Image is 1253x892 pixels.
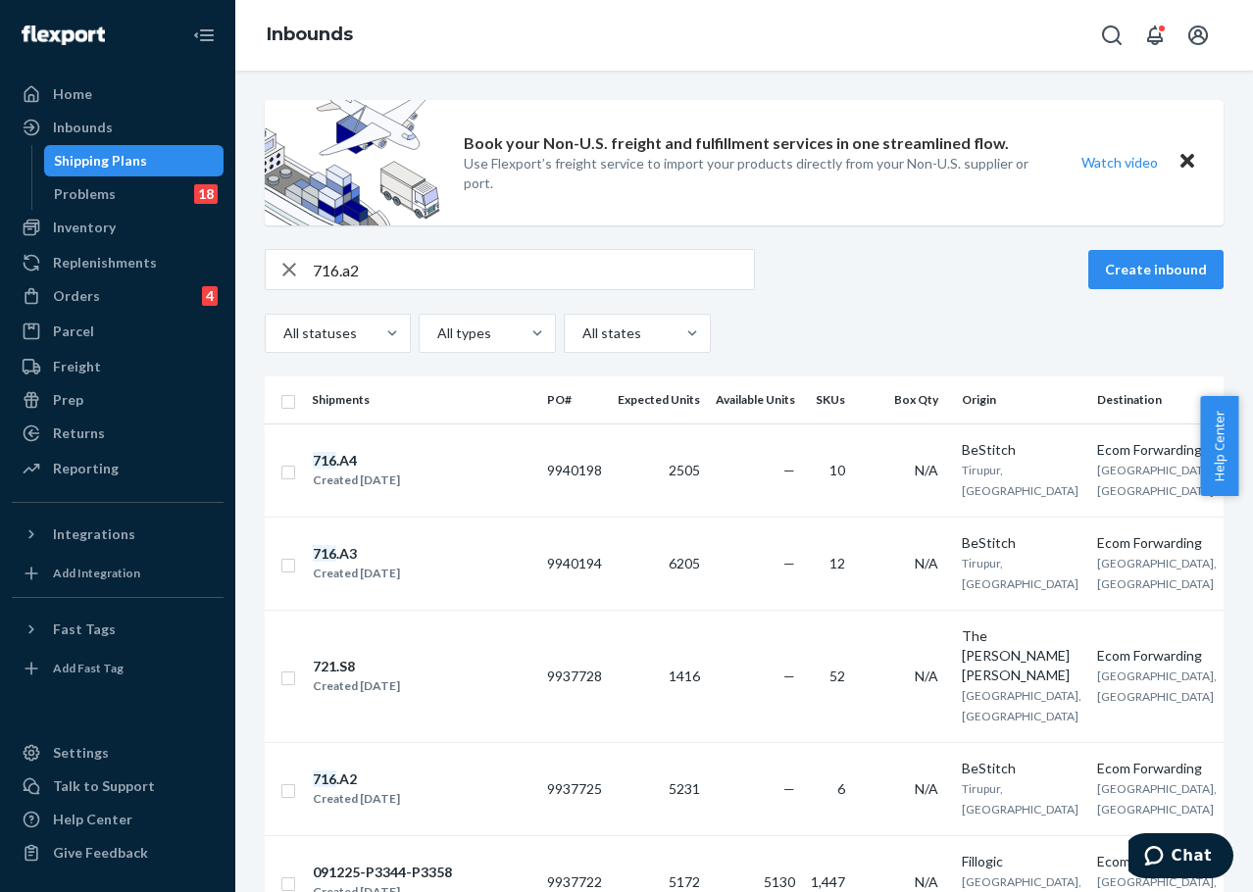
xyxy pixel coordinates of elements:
a: Shipping Plans [44,145,225,176]
span: N/A [915,555,938,571]
div: .A2 [313,769,400,789]
button: Create inbound [1088,250,1224,289]
th: Shipments [304,376,539,423]
span: Tirupur, [GEOGRAPHIC_DATA] [962,556,1078,591]
div: Ecom Direct [1097,852,1217,871]
a: Home [12,78,224,110]
span: 5231 [669,780,700,797]
button: Help Center [1200,396,1238,496]
div: Ecom Forwarding [1097,440,1217,460]
div: Parcel [53,322,94,341]
td: 9937728 [539,610,610,742]
button: Integrations [12,519,224,550]
span: N/A [915,873,938,890]
div: Add Fast Tag [53,660,124,676]
a: Inbounds [12,112,224,143]
div: Integrations [53,524,135,544]
div: Prep [53,390,83,410]
button: Open Search Box [1092,16,1131,55]
button: Fast Tags [12,614,224,645]
span: 10 [829,462,845,478]
span: 6205 [669,555,700,571]
span: 12 [829,555,845,571]
span: 52 [829,668,845,684]
button: Open notifications [1135,16,1175,55]
span: — [783,668,795,684]
div: Home [53,84,92,104]
div: Add Integration [53,565,140,581]
span: Tirupur, [GEOGRAPHIC_DATA] [962,781,1078,817]
span: 6 [837,780,845,797]
em: 716 [313,770,336,787]
a: Add Fast Tag [12,653,224,684]
span: 1416 [669,668,700,684]
p: Use Flexport’s freight service to import your products directly from your Non-U.S. supplier or port. [464,154,1045,193]
div: 721.S8 [313,657,400,676]
a: Inbounds [267,24,353,45]
button: Give Feedback [12,837,224,868]
div: Created [DATE] [313,676,400,696]
div: Give Feedback [53,843,148,863]
input: All types [435,323,437,343]
img: Flexport logo [22,25,105,45]
button: Watch video [1069,148,1171,176]
div: .A3 [313,544,400,564]
ol: breadcrumbs [251,7,369,64]
span: — [783,462,795,478]
a: Returns [12,418,224,449]
div: Ecom Forwarding [1097,646,1217,666]
div: Ecom Forwarding [1097,533,1217,553]
span: Tirupur, [GEOGRAPHIC_DATA] [962,463,1078,498]
div: Fast Tags [53,619,116,639]
span: N/A [915,462,938,478]
span: — [783,555,795,571]
div: Orders [53,286,100,306]
div: 18 [194,184,218,204]
td: 9937725 [539,742,610,835]
div: BeStitch [962,759,1081,778]
div: Fillogic [962,852,1081,871]
div: Shipping Plans [54,151,147,171]
div: Created [DATE] [313,564,400,583]
th: Destination [1089,376,1225,423]
p: Book your Non-U.S. freight and fulfillment services in one streamlined flow. [464,132,1009,155]
span: [GEOGRAPHIC_DATA], [GEOGRAPHIC_DATA] [1097,781,1217,817]
button: Talk to Support [12,770,224,802]
div: BeStitch [962,533,1081,553]
span: [GEOGRAPHIC_DATA], [GEOGRAPHIC_DATA] [1097,669,1217,704]
a: Reporting [12,453,224,484]
a: Help Center [12,804,224,835]
td: 9940194 [539,517,610,610]
div: Returns [53,423,105,443]
span: [GEOGRAPHIC_DATA], [GEOGRAPHIC_DATA] [1097,556,1217,591]
div: The [PERSON_NAME] [PERSON_NAME] [962,626,1081,685]
a: Inventory [12,212,224,243]
a: Settings [12,737,224,768]
input: All statuses [281,323,283,343]
div: Inventory [53,218,116,237]
td: 9940198 [539,423,610,517]
th: PO# [539,376,610,423]
button: Open account menu [1178,16,1218,55]
span: 1,447 [811,873,845,890]
div: Inbounds [53,118,113,137]
a: Freight [12,351,224,382]
th: Available Units [708,376,803,423]
div: Reporting [53,459,119,478]
div: Help Center [53,810,132,829]
span: 5172 [669,873,700,890]
span: [GEOGRAPHIC_DATA], [GEOGRAPHIC_DATA] [1097,463,1217,498]
span: N/A [915,668,938,684]
div: Freight [53,357,101,376]
em: 716 [313,452,336,469]
div: .A4 [313,451,400,471]
em: 716 [313,545,336,562]
input: All states [580,323,582,343]
th: Origin [954,376,1089,423]
a: Orders4 [12,280,224,312]
div: Problems [54,184,116,204]
div: 4 [202,286,218,306]
iframe: Opens a widget where you can chat to one of our agents [1128,833,1233,882]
